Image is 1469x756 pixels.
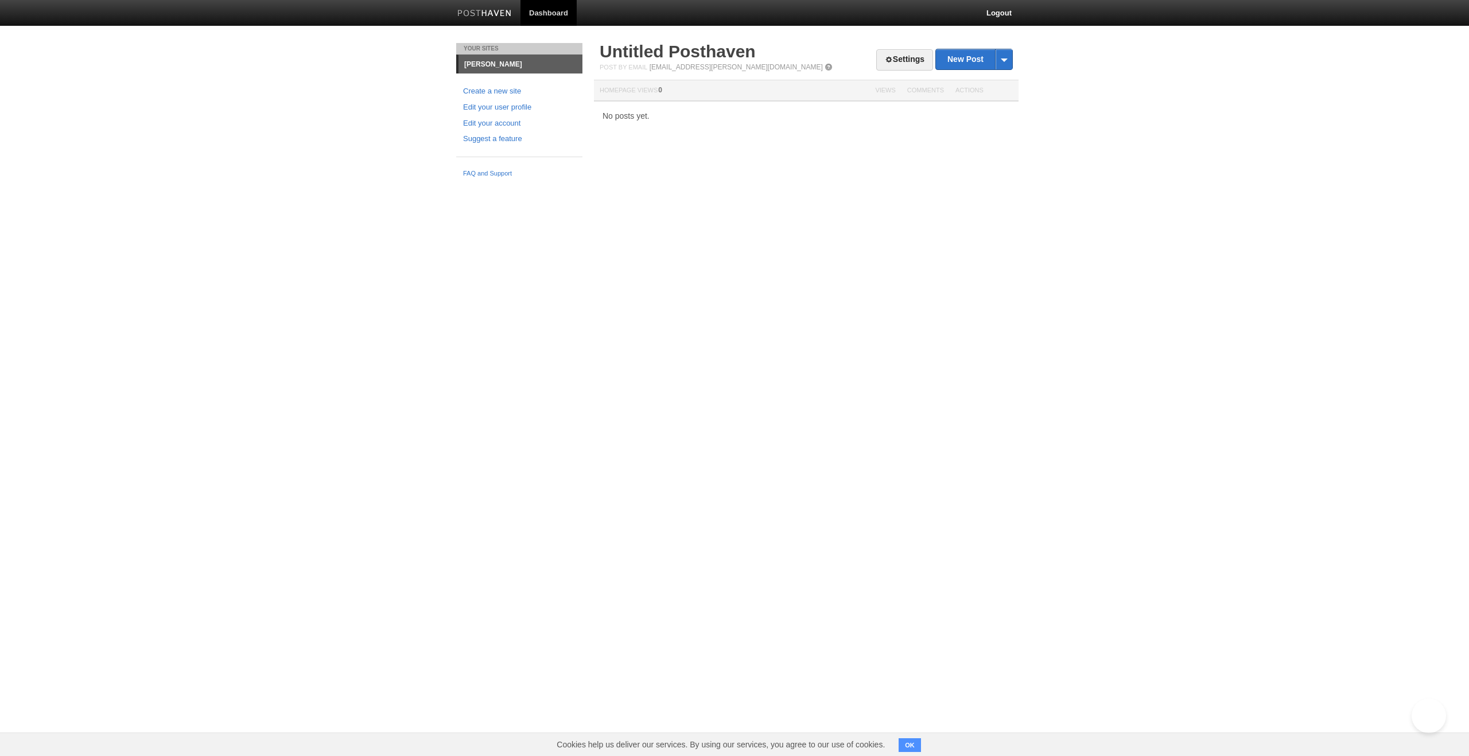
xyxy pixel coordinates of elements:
th: Actions [950,80,1019,102]
a: [EMAIL_ADDRESS][PERSON_NAME][DOMAIN_NAME] [650,63,823,71]
span: 0 [658,86,662,94]
a: Settings [876,49,933,71]
li: Your Sites [456,43,582,54]
a: Suggest a feature [463,133,576,145]
th: Views [869,80,901,102]
a: FAQ and Support [463,169,576,179]
th: Homepage Views [594,80,869,102]
a: Untitled Posthaven [600,42,756,61]
th: Comments [901,80,950,102]
span: Cookies help us deliver our services. By using our services, you agree to our use of cookies. [545,733,896,756]
a: Edit your account [463,118,576,130]
div: No posts yet. [594,112,1019,120]
a: Edit your user profile [463,102,576,114]
span: Post by Email [600,64,647,71]
a: New Post [936,49,1012,69]
a: Create a new site [463,85,576,98]
button: OK [899,738,921,752]
iframe: Help Scout Beacon - Open [1412,699,1446,733]
img: Posthaven-bar [457,10,512,18]
a: [PERSON_NAME] [458,55,582,73]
